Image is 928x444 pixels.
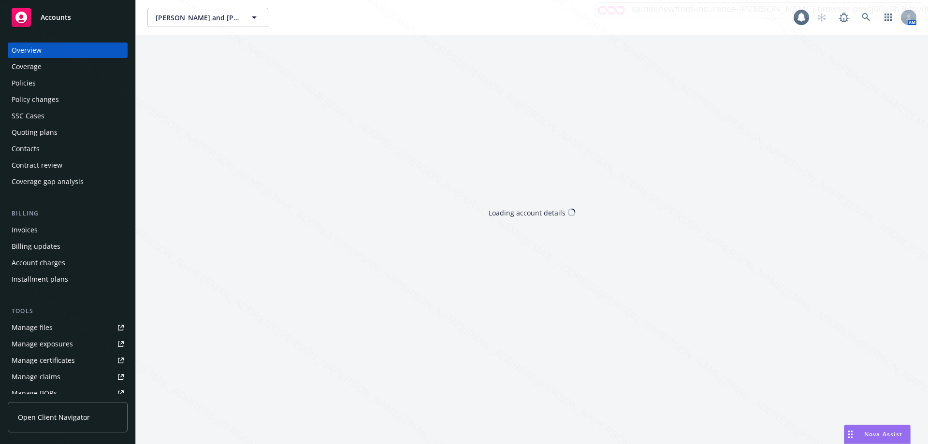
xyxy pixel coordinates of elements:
[812,8,831,27] a: Start snowing
[12,386,57,401] div: Manage BORs
[8,108,128,124] a: SSC Cases
[8,4,128,31] a: Accounts
[8,222,128,238] a: Invoices
[8,59,128,74] a: Coverage
[8,92,128,107] a: Policy changes
[12,125,58,140] div: Quoting plans
[12,369,60,385] div: Manage claims
[18,412,90,422] span: Open Client Navigator
[879,8,898,27] a: Switch app
[12,158,62,173] div: Contract review
[8,75,128,91] a: Policies
[8,369,128,385] a: Manage claims
[8,141,128,157] a: Contacts
[8,272,128,287] a: Installment plans
[8,209,128,218] div: Billing
[12,141,40,157] div: Contacts
[12,353,75,368] div: Manage certificates
[8,174,128,189] a: Coverage gap analysis
[41,14,71,21] span: Accounts
[8,43,128,58] a: Overview
[8,255,128,271] a: Account charges
[8,158,128,173] a: Contract review
[8,306,128,316] div: Tools
[12,92,59,107] div: Policy changes
[147,8,268,27] button: [PERSON_NAME] and [PERSON_NAME]
[8,353,128,368] a: Manage certificates
[12,239,60,254] div: Billing updates
[12,336,73,352] div: Manage exposures
[489,207,565,217] div: Loading account details
[844,425,911,444] button: Nova Assist
[12,320,53,335] div: Manage files
[156,13,239,23] span: [PERSON_NAME] and [PERSON_NAME]
[856,8,876,27] a: Search
[12,108,44,124] div: SSC Cases
[864,430,902,438] span: Nova Assist
[12,272,68,287] div: Installment plans
[12,255,65,271] div: Account charges
[8,320,128,335] a: Manage files
[844,425,856,444] div: Drag to move
[12,222,38,238] div: Invoices
[12,174,84,189] div: Coverage gap analysis
[834,8,854,27] a: Report a Bug
[8,125,128,140] a: Quoting plans
[12,59,42,74] div: Coverage
[8,336,128,352] a: Manage exposures
[8,239,128,254] a: Billing updates
[12,75,36,91] div: Policies
[8,386,128,401] a: Manage BORs
[12,43,42,58] div: Overview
